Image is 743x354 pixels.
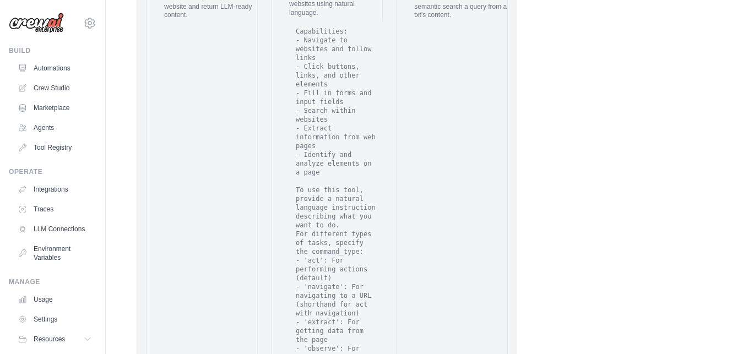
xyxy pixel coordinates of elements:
[13,200,96,218] a: Traces
[13,291,96,308] a: Usage
[13,59,96,77] a: Automations
[13,139,96,156] a: Tool Registry
[9,167,96,176] div: Operate
[13,330,96,348] button: Resources
[9,46,96,55] div: Build
[9,277,96,286] div: Manage
[13,79,96,97] a: Crew Studio
[9,13,64,34] img: Logo
[13,99,96,117] a: Marketplace
[34,335,65,344] span: Resources
[13,220,96,238] a: LLM Connections
[13,311,96,328] a: Settings
[13,240,96,266] a: Environment Variables
[13,119,96,137] a: Agents
[13,181,96,198] a: Integrations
